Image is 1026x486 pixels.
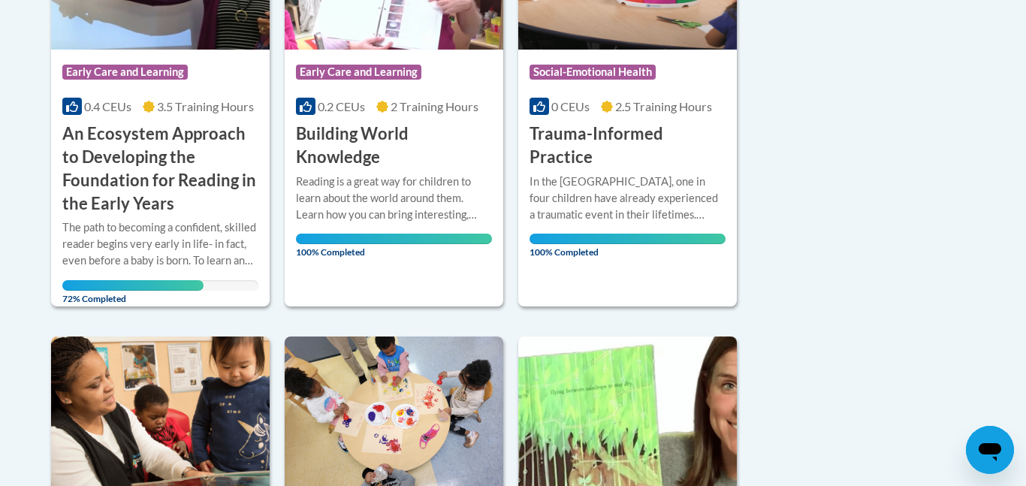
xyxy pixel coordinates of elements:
[296,174,492,223] div: Reading is a great way for children to learn about the world around them. Learn how you can bring...
[296,65,421,80] span: Early Care and Learning
[615,99,712,113] span: 2.5 Training Hours
[530,234,726,244] div: Your progress
[966,426,1014,474] iframe: Button to launch messaging window
[296,234,492,244] div: Your progress
[62,219,258,269] div: The path to becoming a confident, skilled reader begins very early in life- in fact, even before ...
[530,234,726,258] span: 100% Completed
[62,280,204,304] span: 72% Completed
[530,65,656,80] span: Social-Emotional Health
[391,99,478,113] span: 2 Training Hours
[157,99,254,113] span: 3.5 Training Hours
[318,99,365,113] span: 0.2 CEUs
[296,122,492,169] h3: Building World Knowledge
[84,99,131,113] span: 0.4 CEUs
[530,122,726,169] h3: Trauma-Informed Practice
[62,280,204,291] div: Your progress
[62,122,258,215] h3: An Ecosystem Approach to Developing the Foundation for Reading in the Early Years
[530,174,726,223] div: In the [GEOGRAPHIC_DATA], one in four children have already experienced a traumatic event in thei...
[62,65,188,80] span: Early Care and Learning
[551,99,590,113] span: 0 CEUs
[296,234,492,258] span: 100% Completed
